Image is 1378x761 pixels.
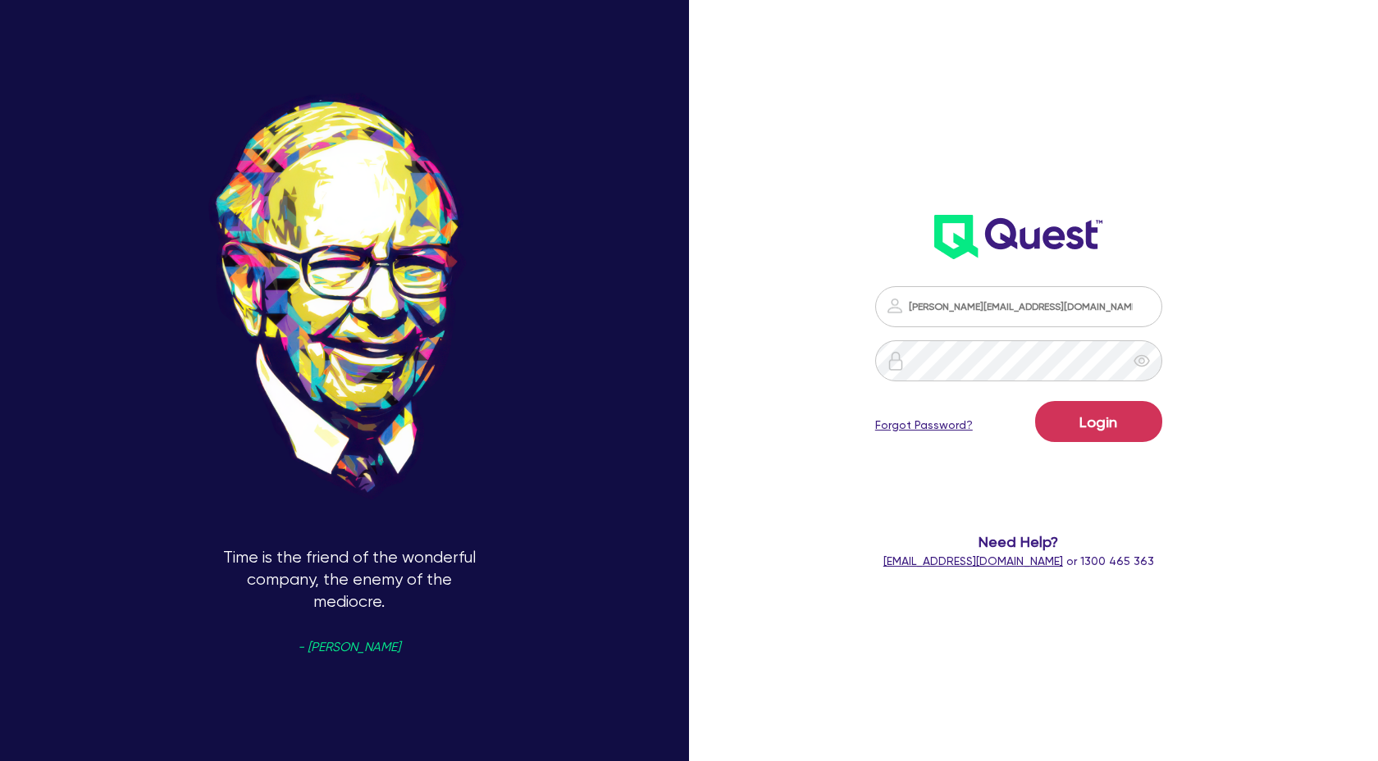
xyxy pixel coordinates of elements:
img: wH2k97JdezQIQAAAABJRU5ErkJggg== [934,215,1102,259]
span: - [PERSON_NAME] [298,641,400,654]
img: icon-password [886,351,906,371]
img: icon-password [885,296,905,316]
span: or 1300 465 363 [883,554,1154,567]
a: Forgot Password? [875,417,973,434]
input: Email address [875,286,1162,327]
span: Need Help? [837,531,1200,553]
button: Login [1035,401,1162,442]
a: [EMAIL_ADDRESS][DOMAIN_NAME] [883,554,1063,567]
span: eye [1134,353,1150,369]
